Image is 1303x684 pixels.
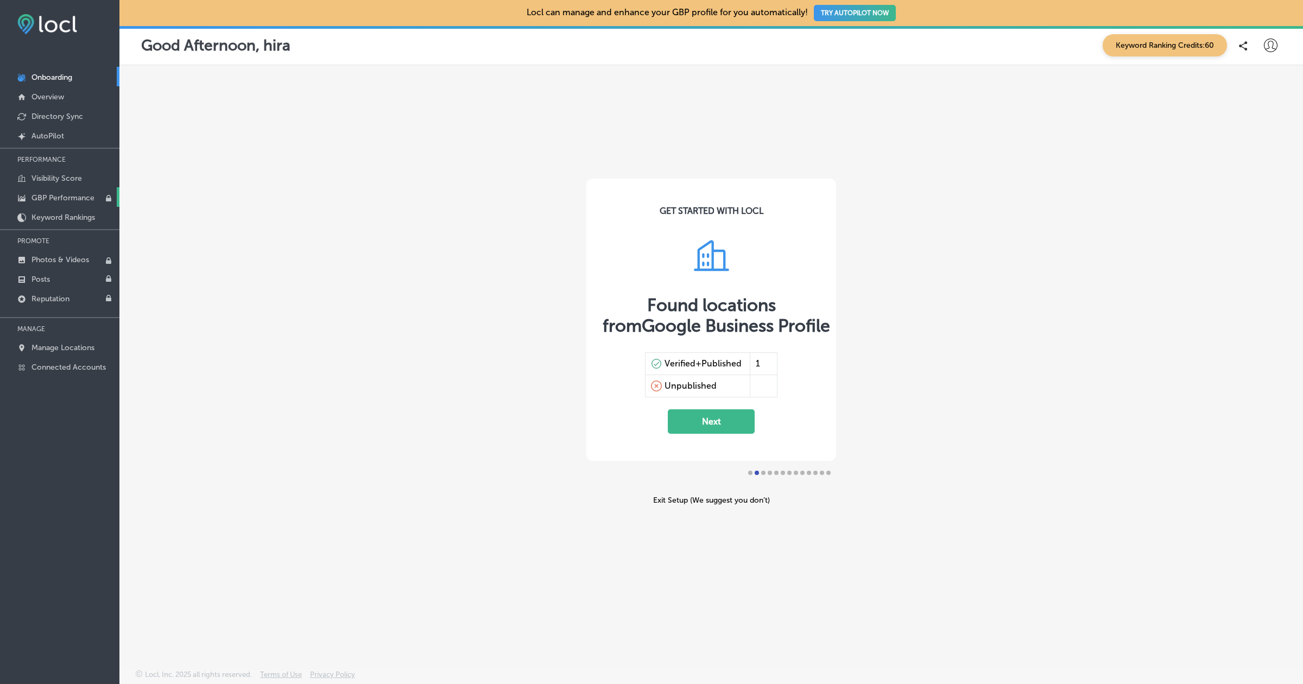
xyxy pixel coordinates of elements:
[260,670,302,684] a: Terms of Use
[586,496,836,505] div: Exit Setup (We suggest you don’t)
[814,5,896,21] button: TRY AUTOPILOT NOW
[31,363,106,372] p: Connected Accounts
[31,213,95,222] p: Keyword Rankings
[31,131,64,141] p: AutoPilot
[668,409,755,434] button: Next
[603,295,820,336] div: Found locations from
[665,381,717,391] div: Unpublished
[31,112,83,121] p: Directory Sync
[1103,34,1227,56] span: Keyword Ranking Credits: 60
[31,255,89,264] p: Photos & Videos
[145,670,252,679] p: Locl, Inc. 2025 all rights reserved.
[31,193,94,202] p: GBP Performance
[665,358,742,369] div: Verified+Published
[31,275,50,284] p: Posts
[310,670,355,684] a: Privacy Policy
[31,174,82,183] p: Visibility Score
[660,206,763,216] div: GET STARTED WITH LOCL
[642,315,830,336] span: Google Business Profile
[17,14,77,34] img: fda3e92497d09a02dc62c9cd864e3231.png
[31,92,64,102] p: Overview
[31,343,94,352] p: Manage Locations
[31,294,69,303] p: Reputation
[750,353,777,375] div: 1
[31,73,72,82] p: Onboarding
[141,36,290,54] p: Good Afternoon, hira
